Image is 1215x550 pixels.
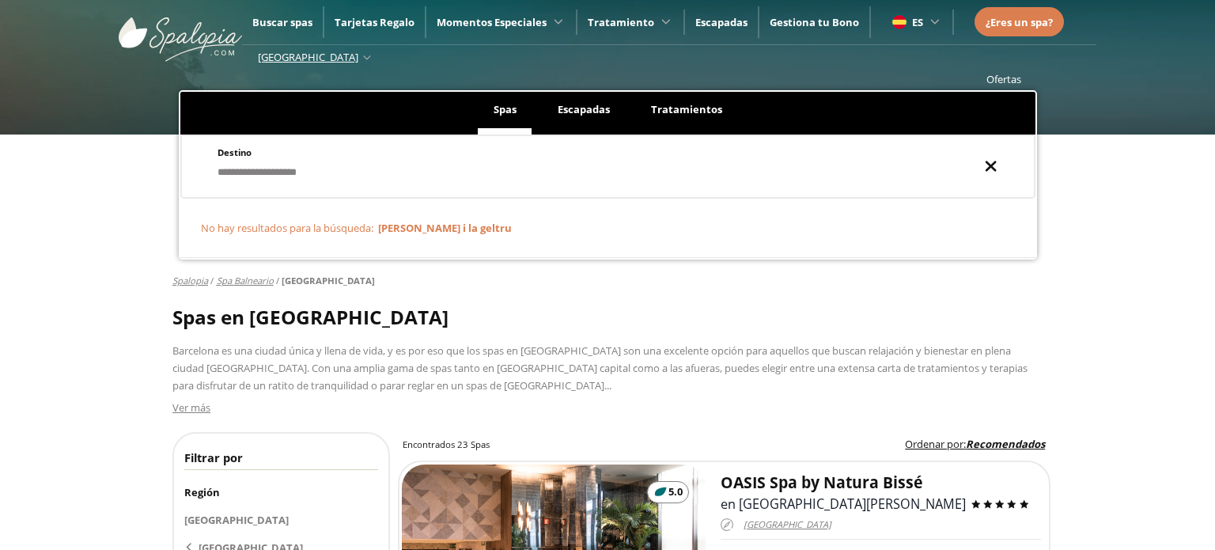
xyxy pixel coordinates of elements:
[966,437,1045,451] span: Recomendados
[210,275,214,287] span: /
[905,437,963,451] span: Ordenar por
[905,437,1045,453] label: :
[770,15,859,29] a: Gestiona tu Bono
[218,146,252,158] span: Destino
[258,50,358,64] span: [GEOGRAPHIC_DATA]
[335,15,414,29] a: Tarjetas Regalo
[184,511,378,529] p: [GEOGRAPHIC_DATA]
[119,2,242,62] img: ImgLogoSpalopia.BvClDcEz.svg
[172,343,1028,393] span: Barcelona es una ciudad única y llena de vida, y es por eso que los spas en [GEOGRAPHIC_DATA] son...
[184,449,243,465] span: Filtrar por
[172,275,208,286] a: Spalopia
[494,102,517,116] span: Spas
[986,15,1053,29] span: ¿Eres un spa?
[647,481,689,503] button: 5.0
[172,400,210,415] span: Ver más
[217,275,274,286] a: spa balneario
[172,399,210,416] button: Ver más
[276,275,279,287] span: /
[607,378,611,393] span: ..
[651,102,722,116] span: Tratamientos
[695,15,748,29] a: Escapadas
[282,275,375,286] a: [GEOGRAPHIC_DATA]
[721,495,966,513] span: en [GEOGRAPHIC_DATA][PERSON_NAME]
[558,102,610,116] span: Escapadas
[668,484,683,500] span: 5.0
[986,72,1021,86] a: Ofertas
[378,221,512,235] span: [PERSON_NAME] i la geltru
[252,15,312,29] a: Buscar spas
[721,472,1041,493] h2: OASIS Spa by Natura Bissé
[172,304,449,330] span: Spas en [GEOGRAPHIC_DATA]
[184,485,220,499] span: Región
[403,438,490,451] h2: Encontrados 23 Spas
[744,516,831,534] span: [GEOGRAPHIC_DATA]
[201,221,373,235] span: No hay resultados para la búsqueda:
[986,13,1053,31] a: ¿Eres un spa?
